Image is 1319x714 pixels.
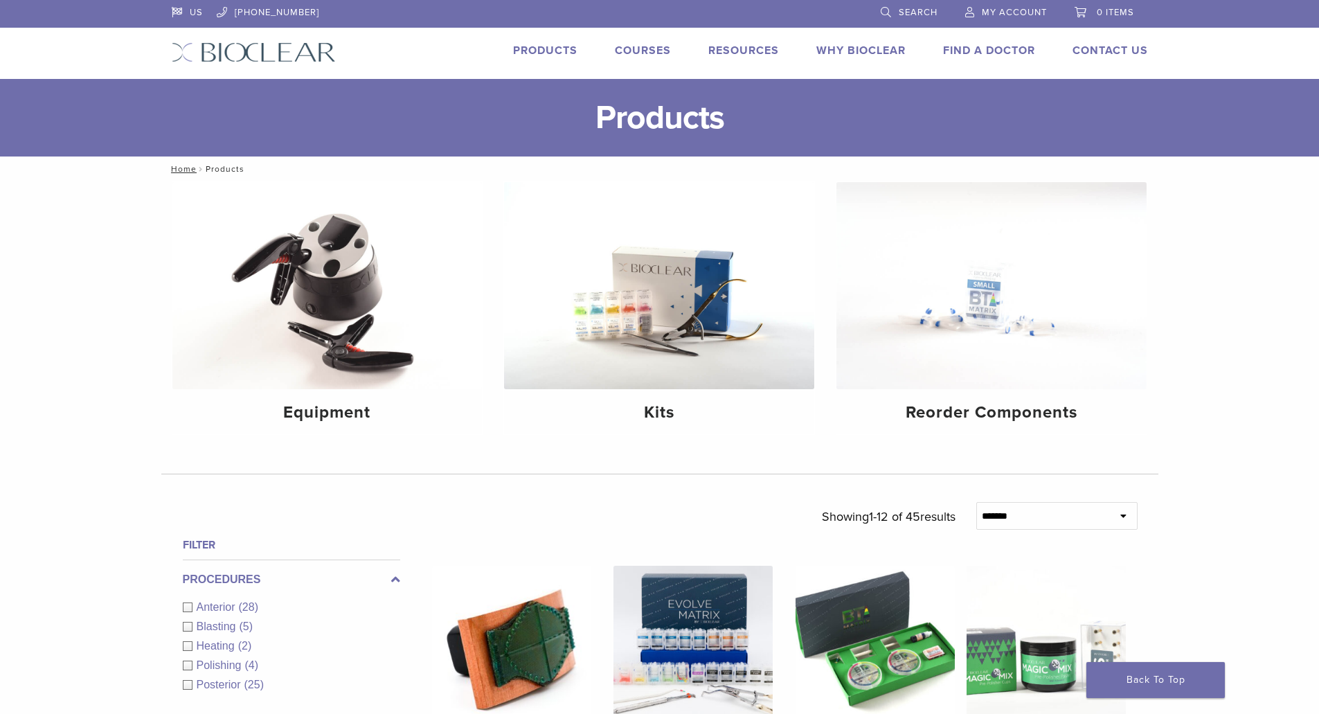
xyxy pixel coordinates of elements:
[822,502,955,531] p: Showing results
[161,157,1158,181] nav: Products
[899,7,937,18] span: Search
[943,44,1035,57] a: Find A Doctor
[515,400,803,425] h4: Kits
[504,182,814,389] img: Kits
[183,400,472,425] h4: Equipment
[239,621,253,632] span: (5)
[836,182,1147,434] a: Reorder Components
[513,44,577,57] a: Products
[183,571,400,588] label: Procedures
[238,640,252,652] span: (2)
[1097,7,1134,18] span: 0 items
[982,7,1047,18] span: My Account
[167,164,197,174] a: Home
[244,679,264,690] span: (25)
[847,400,1136,425] h4: Reorder Components
[197,166,206,172] span: /
[504,182,814,434] a: Kits
[239,601,258,613] span: (28)
[615,44,671,57] a: Courses
[197,601,239,613] span: Anterior
[197,659,245,671] span: Polishing
[1086,662,1225,698] a: Back To Top
[869,509,920,524] span: 1-12 of 45
[836,182,1147,389] img: Reorder Components
[172,182,483,389] img: Equipment
[197,640,238,652] span: Heating
[172,42,336,62] img: Bioclear
[197,679,244,690] span: Posterior
[197,621,240,632] span: Blasting
[816,44,906,57] a: Why Bioclear
[172,182,483,434] a: Equipment
[1073,44,1148,57] a: Contact Us
[183,537,400,553] h4: Filter
[708,44,779,57] a: Resources
[244,659,258,671] span: (4)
